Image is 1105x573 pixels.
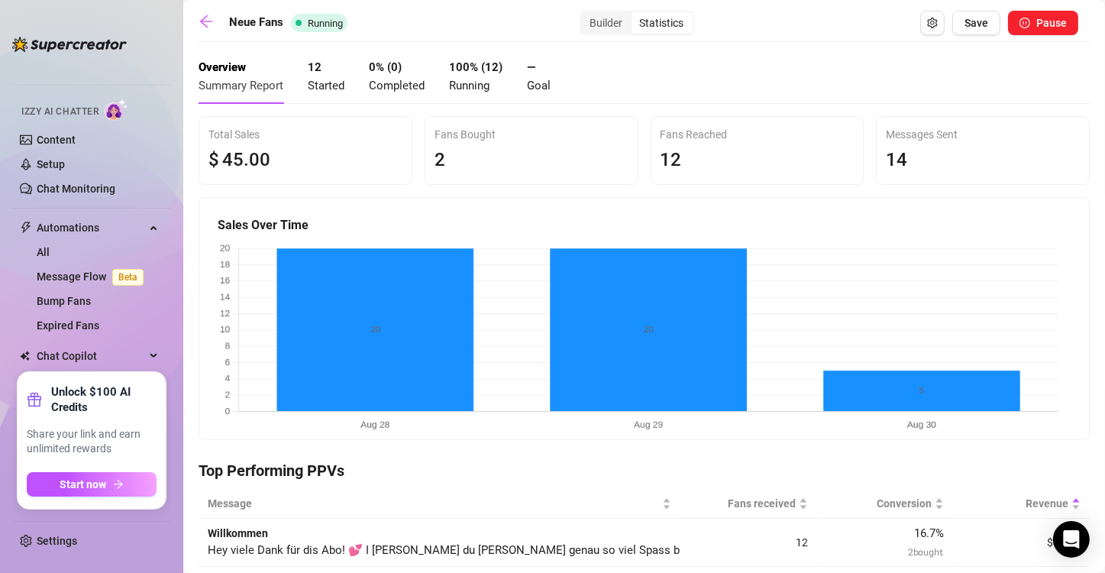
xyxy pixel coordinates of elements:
span: Beta [112,269,144,286]
span: Save [964,17,988,29]
div: Open Intercom Messenger [1053,521,1090,558]
span: gift [27,392,42,407]
a: Settings [37,535,77,547]
span: Izzy AI Chatter [21,105,99,119]
span: 2 [435,149,445,170]
a: Setup [37,158,65,170]
a: Message FlowBeta [37,270,150,283]
span: Automations [37,215,145,240]
a: arrow-left [199,14,221,32]
span: thunderbolt [20,222,32,234]
th: Message [199,489,680,519]
div: Statistics [632,12,693,34]
strong: Unlock $100 AI Credits [51,384,157,415]
span: Fans received [690,495,796,512]
h5: Sales Over Time [218,216,1071,235]
span: Started [308,79,344,92]
span: 12 [661,149,682,170]
a: All [37,246,50,258]
strong: Overview [199,60,246,74]
th: Conversion [817,489,954,519]
span: Message [208,495,659,512]
span: 16.7 % [914,526,944,540]
button: Pause [1008,11,1078,35]
strong: Willkommen [208,527,268,539]
a: Bump Fans [37,295,91,307]
button: Open Exit Rules [920,11,945,35]
h4: Top Performing PPVs [199,460,1090,481]
td: 12 [680,519,817,567]
a: Expired Fans [37,319,99,332]
th: Revenue [953,489,1090,519]
span: Summary Report [199,79,283,92]
span: 14 [886,149,907,170]
span: Chat Copilot [37,344,145,368]
img: AI Chatter [105,99,128,121]
strong: 0 % ( 0 ) [369,60,402,74]
span: pause-circle [1019,18,1030,28]
span: Start now [60,478,107,490]
span: Revenue [962,495,1068,512]
button: Save Flow [952,11,1000,35]
span: arrow-right [113,479,124,490]
strong: 100 % ( 12 ) [449,60,502,74]
span: .00 [244,149,270,170]
strong: 12 [308,60,321,74]
td: $40.00 [953,519,1090,567]
span: Share your link and earn unlimited rewards [27,427,157,457]
span: 2 bought [908,545,944,558]
span: setting [927,18,938,28]
div: Builder [582,12,632,34]
strong: — [527,60,535,74]
span: Running [449,79,489,92]
span: Conversion [826,495,932,512]
span: $ [208,146,219,175]
img: logo-BBDzfeDw.svg [12,37,127,52]
span: Goal [527,79,551,92]
div: Total Sales [208,126,402,143]
div: Messages Sent [886,126,1080,143]
span: 45 [222,149,244,170]
span: arrow-left [199,14,214,29]
div: Fans Reached [661,126,855,143]
div: segmented control [580,11,694,35]
span: Pause [1036,17,1067,29]
span: Completed [369,79,425,92]
div: Fans Bought [435,126,628,143]
a: Content [37,134,76,146]
a: Chat Monitoring [37,183,115,195]
button: Start nowarrow-right [27,472,157,497]
strong: Neue Fans [229,15,283,29]
span: Running [308,18,343,29]
th: Fans received [680,489,817,519]
img: Chat Copilot [20,351,30,361]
